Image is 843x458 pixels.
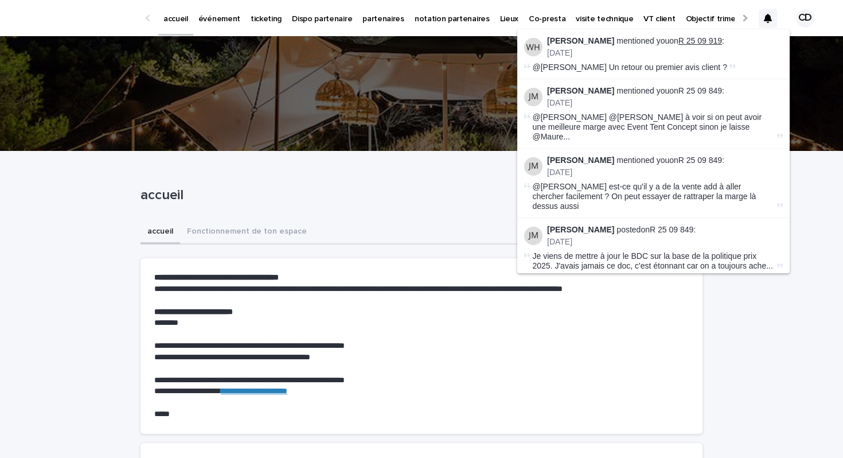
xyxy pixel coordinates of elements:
[547,156,783,165] p: mentioned you on :
[533,112,775,141] span: @[PERSON_NAME] @[PERSON_NAME] à voir si on peut avoir une meilleure marge avec Event Tent Concept...
[796,9,814,28] div: CD
[533,63,727,72] span: @[PERSON_NAME] Un retour ou premier avis client ?
[547,168,783,177] p: [DATE]
[547,48,783,58] p: [DATE]
[140,220,180,244] button: accueil
[547,237,783,247] p: [DATE]
[23,7,134,30] img: Ls34BcGeRexTGTNfXpUC
[533,182,756,211] span: @[PERSON_NAME] est-ce qu'il y a de la vente add à aller chercher facilement ? On peut essayer de ...
[547,156,614,165] strong: [PERSON_NAME]
[524,38,543,56] img: William Hearsey
[524,88,543,106] img: Julien Mathieu
[547,98,783,108] p: [DATE]
[547,36,614,45] strong: [PERSON_NAME]
[547,225,614,234] strong: [PERSON_NAME]
[547,86,783,96] p: mentioned you on :
[547,36,783,46] p: mentioned you on :
[547,86,614,95] strong: [PERSON_NAME]
[524,227,543,245] img: Julia Majerus
[180,220,314,244] button: Fonctionnement de ton espace
[678,156,722,165] a: R 25 09 849
[650,225,693,234] a: R 25 09 849
[533,251,775,271] span: Je viens de mettre à jour le BDC sur la base de la politique prix 2025. J'avais jamais ce doc, c'...
[140,187,698,204] p: accueil
[678,86,722,95] a: R 25 09 849
[524,157,543,176] img: Julien Mathieu
[678,36,722,45] a: R 25 09 919
[547,225,783,235] p: posted on :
